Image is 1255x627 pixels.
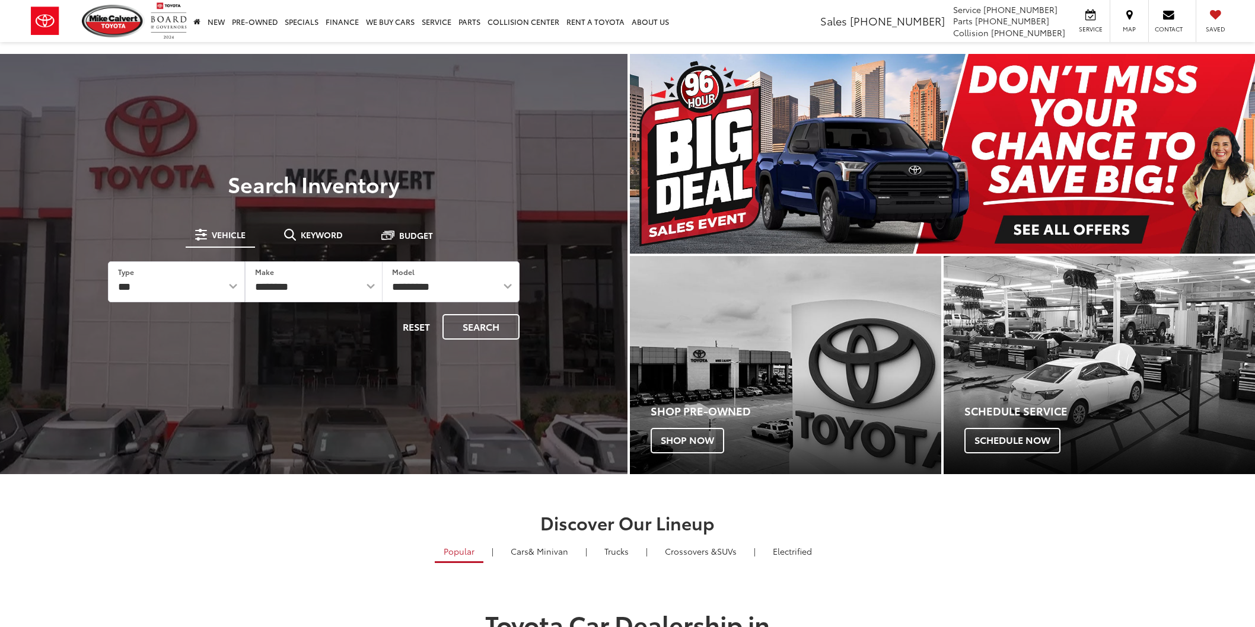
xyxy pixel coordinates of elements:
span: Shop Now [651,428,724,453]
h4: Shop Pre-Owned [651,405,941,417]
label: Type [118,267,134,277]
a: Cars [502,541,577,561]
img: Big Deal Sales Event [630,54,1255,254]
span: Vehicle [212,231,246,239]
button: Reset [393,314,440,340]
h3: Search Inventory [50,172,578,196]
span: Contact [1155,25,1183,33]
span: Saved [1202,25,1228,33]
h2: Discover Our Lineup [209,513,1046,532]
span: Map [1116,25,1142,33]
a: Popular [435,541,483,563]
span: [PHONE_NUMBER] [991,27,1065,39]
li: | [643,545,651,557]
button: Search [442,314,520,340]
span: Service [953,4,981,15]
div: Toyota [944,256,1255,474]
span: Collision [953,27,989,39]
li: | [489,545,496,557]
a: Shop Pre-Owned Shop Now [630,256,941,474]
img: Mike Calvert Toyota [82,5,145,37]
span: Schedule Now [964,428,1060,453]
section: Carousel section with vehicle pictures - may contain disclaimers. [630,54,1255,254]
span: & Minivan [528,545,568,557]
div: carousel slide number 1 of 1 [630,54,1255,254]
span: [PHONE_NUMBER] [850,13,945,28]
span: Budget [399,231,433,239]
a: SUVs [656,541,746,561]
span: Sales [820,13,847,28]
label: Model [392,267,415,277]
span: [PHONE_NUMBER] [983,4,1057,15]
a: Trucks [595,541,638,561]
span: Parts [953,15,973,27]
label: Make [255,267,274,277]
span: Crossovers & [665,545,717,557]
li: | [582,545,590,557]
div: Toyota [630,256,941,474]
span: Service [1077,25,1104,33]
a: Schedule Service Schedule Now [944,256,1255,474]
span: Keyword [301,231,343,239]
li: | [751,545,759,557]
a: Electrified [764,541,821,561]
span: [PHONE_NUMBER] [975,15,1049,27]
h4: Schedule Service [964,405,1255,417]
